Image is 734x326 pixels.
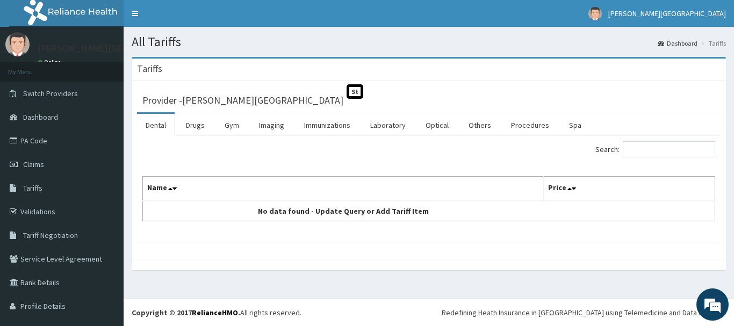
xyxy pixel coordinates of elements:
span: Switch Providers [23,89,78,98]
h1: All Tariffs [132,35,726,49]
th: Price [543,177,715,201]
a: Spa [560,114,590,136]
a: Dental [137,114,175,136]
a: Drugs [177,114,213,136]
a: Immunizations [296,114,359,136]
label: Search: [595,141,715,157]
p: [PERSON_NAME][GEOGRAPHIC_DATA] [38,44,197,53]
a: Online [38,59,63,66]
h3: Tariffs [137,64,162,74]
img: User Image [5,32,30,56]
a: RelianceHMO [192,308,238,317]
span: [PERSON_NAME][GEOGRAPHIC_DATA] [608,9,726,18]
span: Tariffs [23,183,42,193]
img: User Image [588,7,602,20]
li: Tariffs [699,39,726,48]
a: Gym [216,114,248,136]
input: Search: [623,141,715,157]
span: Tariff Negotiation [23,230,78,240]
td: No data found - Update Query or Add Tariff Item [143,201,544,221]
strong: Copyright © 2017 . [132,308,240,317]
a: Optical [417,114,457,136]
span: St [347,84,363,99]
a: Laboratory [362,114,414,136]
span: Dashboard [23,112,58,122]
span: Claims [23,160,44,169]
h3: Provider - [PERSON_NAME][GEOGRAPHIC_DATA] [142,96,343,105]
a: Dashboard [658,39,697,48]
div: Redefining Heath Insurance in [GEOGRAPHIC_DATA] using Telemedicine and Data Science! [442,307,726,318]
a: Procedures [502,114,558,136]
a: Imaging [250,114,293,136]
footer: All rights reserved. [124,299,734,326]
th: Name [143,177,544,201]
a: Others [460,114,500,136]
